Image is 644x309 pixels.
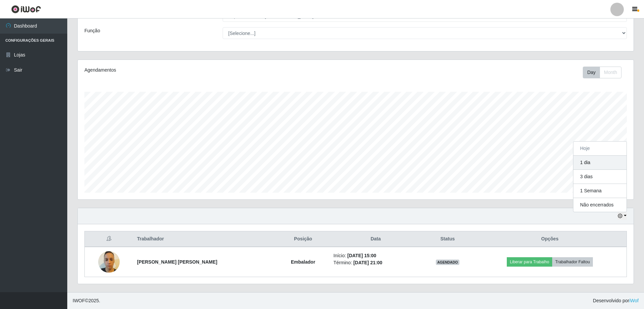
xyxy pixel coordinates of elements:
[583,67,600,78] button: Day
[583,67,627,78] div: Toolbar with button groups
[334,252,418,259] li: Início:
[98,248,120,276] img: 1706823313028.jpeg
[600,67,621,78] button: Month
[277,231,330,247] th: Posição
[422,231,473,247] th: Status
[73,298,85,303] span: IWOF
[473,231,627,247] th: Opções
[84,67,305,74] div: Agendamentos
[573,198,627,212] button: Não encerrados
[291,259,315,265] strong: Embalador
[552,257,593,267] button: Trabalhador Faltou
[436,260,459,265] span: AGENDADO
[330,231,422,247] th: Data
[593,297,639,304] span: Desenvolvido por
[629,298,639,303] a: iWof
[573,142,627,156] button: Hoje
[334,259,418,266] li: Término:
[353,260,382,265] time: [DATE] 21:00
[507,257,552,267] button: Liberar para Trabalho
[583,67,621,78] div: First group
[73,297,100,304] span: © 2025 .
[573,170,627,184] button: 3 dias
[11,5,41,13] img: CoreUI Logo
[573,184,627,198] button: 1 Semana
[573,156,627,170] button: 1 dia
[133,231,276,247] th: Trabalhador
[347,253,376,258] time: [DATE] 15:00
[137,259,217,265] strong: [PERSON_NAME] [PERSON_NAME]
[84,27,100,34] label: Função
